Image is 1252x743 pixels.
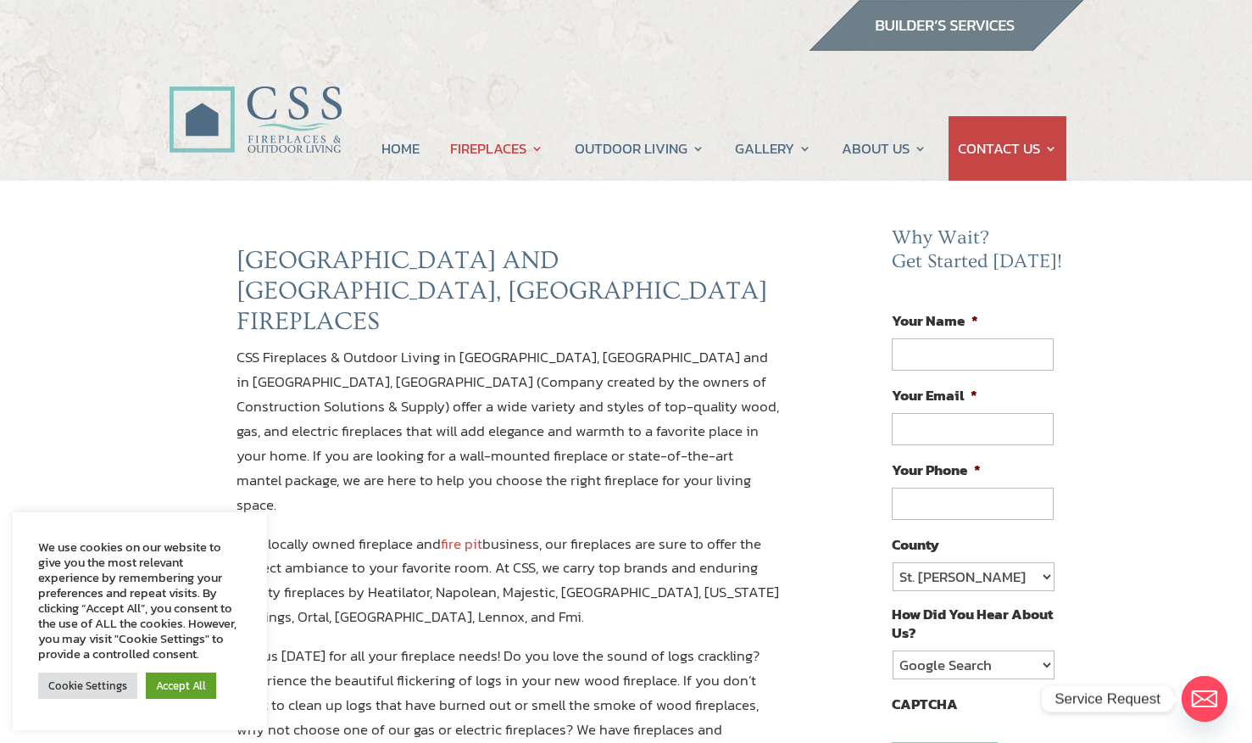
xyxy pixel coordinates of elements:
a: fire pit [441,533,482,555]
div: We use cookies on our website to give you the most relevant experience by remembering your prefer... [38,539,242,662]
a: Cookie Settings [38,673,137,699]
a: Accept All [146,673,216,699]
a: ABOUT US [842,116,926,181]
img: CSS Fireplaces & Outdoor Living (Formerly Construction Solutions & Supply)- Jacksonville Ormond B... [169,39,342,162]
a: CONTACT US [958,116,1057,181]
a: HOME [381,116,420,181]
h2: [GEOGRAPHIC_DATA] AND [GEOGRAPHIC_DATA], [GEOGRAPHIC_DATA] FIREPLACES [236,245,781,345]
h2: Why Wait? Get Started [DATE]! [892,226,1066,282]
a: Email [1182,676,1227,722]
a: builder services construction supply [808,35,1084,57]
a: OUTDOOR LIVING [575,116,704,181]
label: Your Email [892,386,977,405]
label: How Did You Hear About Us? [892,605,1053,642]
label: County [892,535,939,554]
a: FIREPLACES [450,116,543,181]
p: As a locally owned fireplace and business, our fireplaces are sure to offer the perfect ambiance ... [236,532,781,645]
a: GALLERY [735,116,811,181]
label: CAPTCHA [892,695,958,713]
p: CSS Fireplaces & Outdoor Living in [GEOGRAPHIC_DATA], [GEOGRAPHIC_DATA] and in [GEOGRAPHIC_DATA],... [236,345,781,531]
label: Your Name [892,311,978,330]
label: Your Phone [892,461,981,479]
